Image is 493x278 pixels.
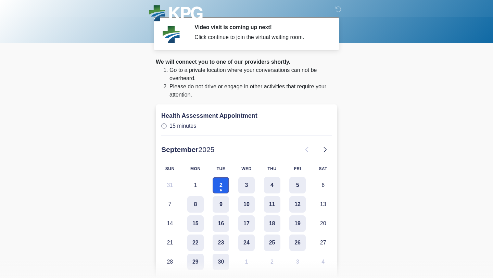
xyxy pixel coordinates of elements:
div: Click continue to join the virtual waiting room. [194,33,327,41]
li: Please do not drive or engage in other activities that require your attention. [169,83,337,99]
img: Agent Avatar [161,24,181,45]
img: KPG Healthcare Logo [149,5,203,23]
li: Go to a private location where your conversations can not be overheard. [169,66,337,83]
div: We will connect you to one of our providers shortly. [156,58,337,66]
